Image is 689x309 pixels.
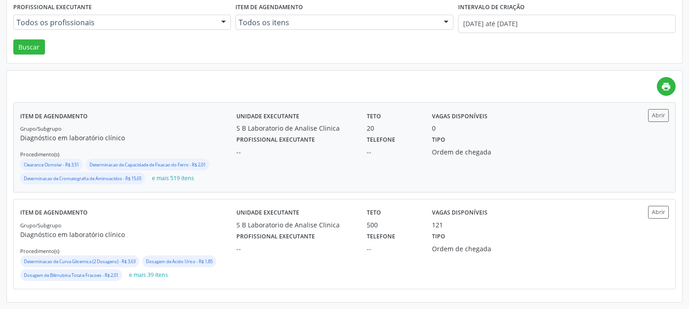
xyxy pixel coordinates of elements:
small: Determinacao de Capacidade de Fixacao do Ferro - R$ 2,01 [90,162,206,168]
div: 20 [367,123,419,133]
p: Diagnóstico em laboratório clínico [20,133,236,143]
label: Profissional executante [236,133,315,147]
label: Teto [367,206,381,220]
label: Telefone [367,133,395,147]
label: Unidade executante [236,206,299,220]
label: Tipo [432,133,445,147]
small: Dosagem de Bilirrubina Total e Fracoes - R$ 2,01 [24,272,118,278]
div: -- [367,147,419,157]
label: Tipo [432,230,445,244]
div: -- [236,147,354,157]
small: Dosagem de Acido Urico - R$ 1,85 [146,259,213,265]
small: Determinacao de Curva Glicemica (2 Dosagens) - R$ 3,63 [24,259,135,265]
div: Ordem de chegada [432,244,517,254]
button: Buscar [13,39,45,55]
p: Diagnóstico em laboratório clínico [20,230,236,239]
label: Profissional executante [236,230,315,244]
div: 121 [432,220,443,230]
div: Ordem de chegada [432,147,517,157]
label: Vagas disponíveis [432,109,487,123]
label: Telefone [367,230,395,244]
div: 0 [432,123,436,133]
label: Unidade executante [236,109,299,123]
input: Selecione um intervalo [458,15,676,33]
small: Determinacao de Cromatografia de Aminoacidos - R$ 15,65 [24,176,141,182]
div: S B Laboratorio de Analise Clinica [236,220,354,230]
label: Item de agendamento [20,109,88,123]
small: Grupo/Subgrupo [20,222,62,229]
label: Profissional executante [13,0,92,15]
small: Procedimento(s) [20,248,59,254]
button: e mais 519 itens [148,172,198,185]
label: Item de agendamento [20,206,88,220]
label: Item de agendamento [235,0,303,15]
button: Abrir [648,109,669,121]
small: Clearance Osmolar - R$ 3,51 [24,162,79,168]
div: S B Laboratorio de Analise Clinica [236,123,354,133]
button: Abrir [648,206,669,218]
div: -- [367,244,419,254]
div: -- [236,244,354,254]
small: Procedimento(s) [20,151,59,158]
div: 500 [367,220,419,230]
span: Todos os profissionais [17,18,212,27]
small: Grupo/Subgrupo [20,125,62,132]
button: e mais 39 itens [125,269,172,281]
span: Todos os itens [239,18,434,27]
i: print [661,82,672,92]
label: Intervalo de criação [458,0,525,15]
a: print [657,77,676,96]
label: Teto [367,109,381,123]
label: Vagas disponíveis [432,206,487,220]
